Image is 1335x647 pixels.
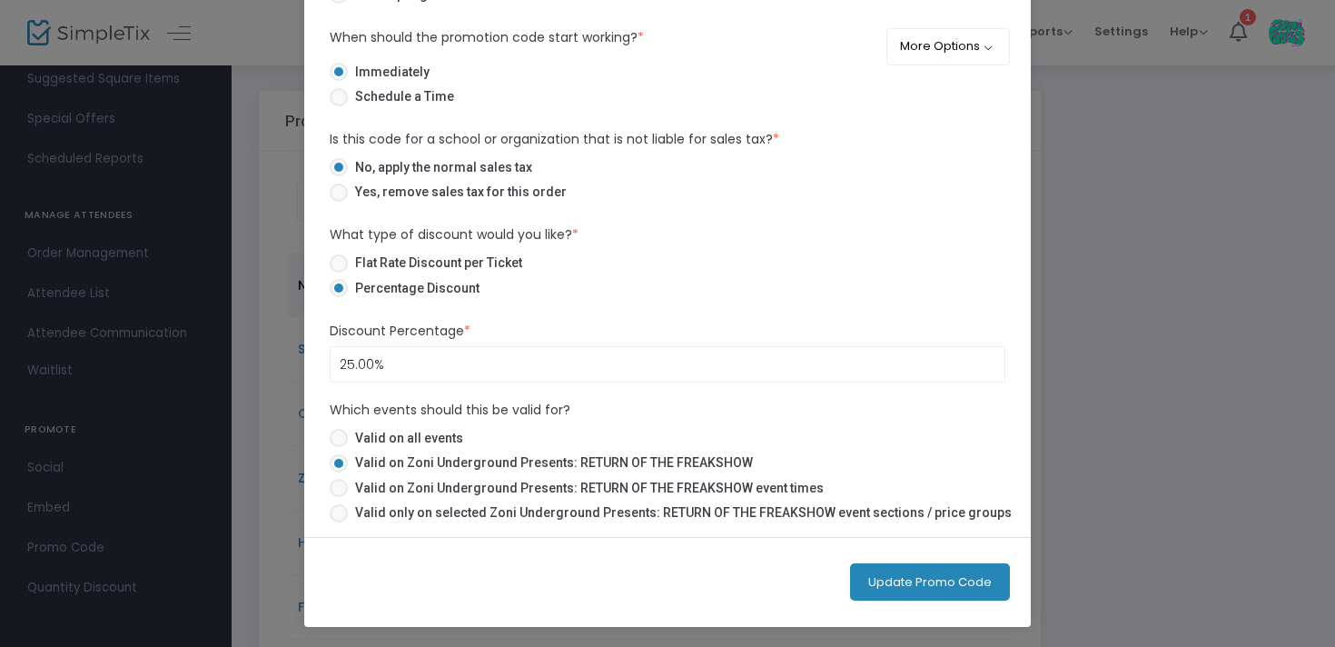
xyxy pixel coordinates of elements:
[348,503,1012,523] span: Valid only on selected Zoni Underground Presents: RETURN OF THE FREAKSHOW event sections / price ...
[886,28,1011,65] button: More Options
[348,429,463,448] span: Valid on all events
[348,479,824,498] span: Valid on Zoni Underground Presents: RETURN OF THE FREAKSHOW event times
[348,254,522,273] span: Flat Rate Discount per Ticket
[348,63,430,82] span: Immediately
[348,453,753,473] span: Valid on Zoni Underground Presents: RETURN OF THE FREAKSHOW
[348,158,532,177] span: No, apply the normal sales tax
[348,279,480,298] span: Percentage Discount
[330,28,644,47] label: When should the promotion code start working?
[330,401,570,420] label: Which events should this be valid for?
[330,130,779,148] span: Is this code for a school or organization that is not liable for sales tax?
[348,183,567,202] span: Yes, remove sales tax for this order
[330,322,470,341] label: Discount Percentage
[348,87,454,106] span: Schedule a Time
[850,563,1010,601] button: Update Promo Code
[330,225,578,244] label: What type of discount would you like?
